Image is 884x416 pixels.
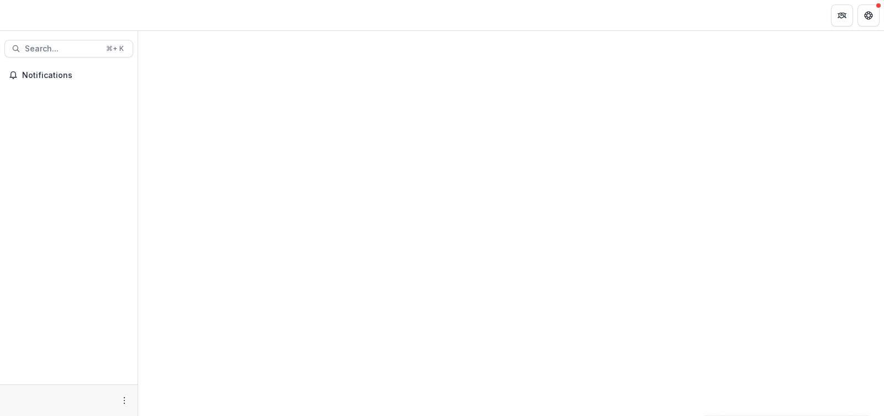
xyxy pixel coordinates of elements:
[143,7,190,23] nav: breadcrumb
[22,71,129,80] span: Notifications
[118,394,131,407] button: More
[4,66,133,84] button: Notifications
[4,40,133,58] button: Search...
[857,4,880,27] button: Get Help
[25,44,99,54] span: Search...
[831,4,853,27] button: Partners
[104,43,126,55] div: ⌘ + K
